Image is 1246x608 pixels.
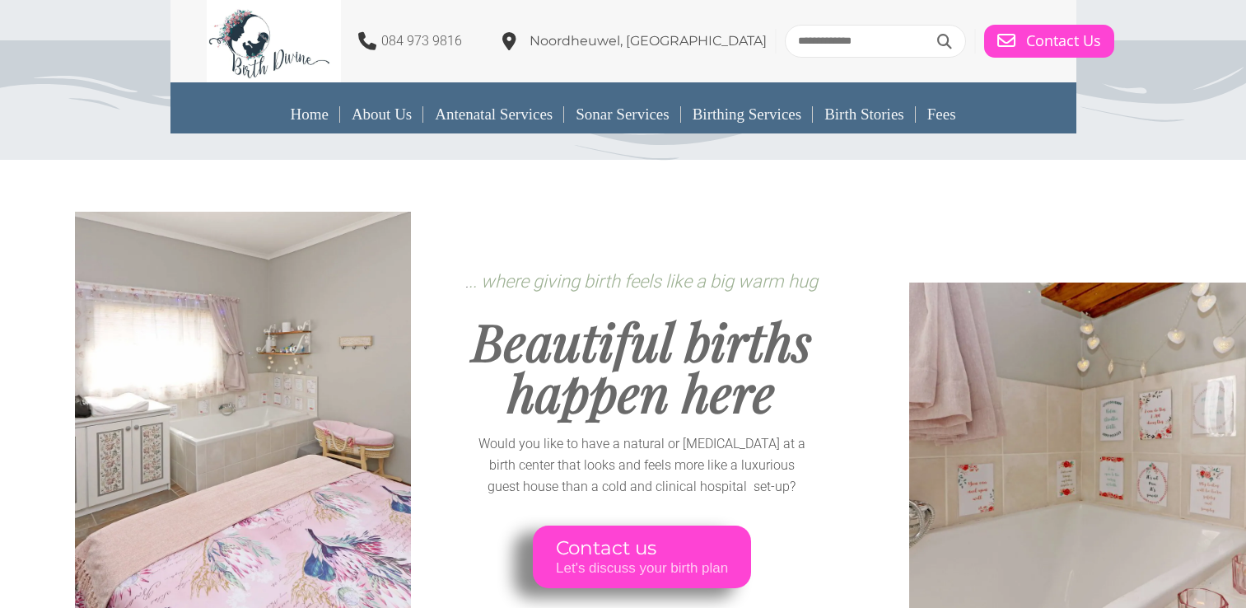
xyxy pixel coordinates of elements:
[556,537,728,560] span: Contact us
[469,271,818,292] span: .. where giving birth feels like a big warm hug
[530,33,767,49] span: Noordheuwel, [GEOGRAPHIC_DATA]
[381,30,462,52] p: 084 973 9816
[465,275,818,291] span: .
[564,96,680,133] a: Sonar Services
[472,306,812,426] span: Beautiful births happen here
[556,560,728,577] span: Let's discuss your birth plan
[423,96,564,133] a: Antenatal Services
[533,526,751,588] a: Contact us Let's discuss your birth plan
[278,96,339,133] a: Home
[681,96,813,133] a: Birthing Services
[477,433,805,497] p: Would you like to have a natural or [MEDICAL_DATA] at a birth center that looks and feels more li...
[916,96,968,133] a: Fees
[984,25,1114,58] a: Contact Us
[340,96,423,133] a: About Us
[1026,32,1101,50] span: Contact Us
[813,96,916,133] a: Birth Stories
